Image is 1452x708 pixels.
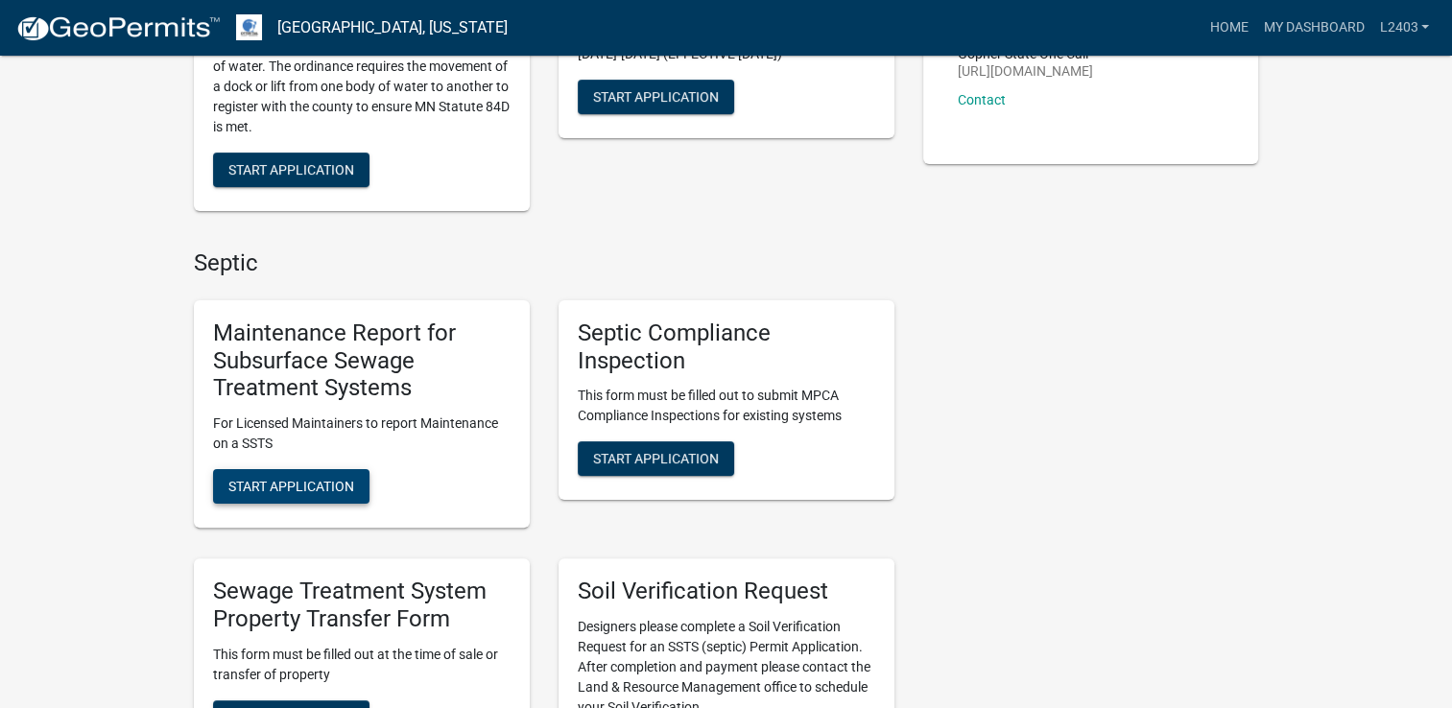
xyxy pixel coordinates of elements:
[213,469,369,504] button: Start Application
[277,12,508,44] a: [GEOGRAPHIC_DATA], [US_STATE]
[236,14,262,40] img: Otter Tail County, Minnesota
[578,319,875,375] h5: Septic Compliance Inspection
[228,479,354,494] span: Start Application
[958,64,1093,78] p: [URL][DOMAIN_NAME]
[228,162,354,177] span: Start Application
[593,451,719,466] span: Start Application
[958,47,1093,60] p: Gopher State One Call
[213,153,369,187] button: Start Application
[578,80,734,114] button: Start Application
[213,578,511,633] h5: Sewage Treatment System Property Transfer Form
[194,249,894,277] h4: Septic
[578,578,875,605] h5: Soil Verification Request
[213,645,511,685] p: This form must be filled out at the time of sale or transfer of property
[578,441,734,476] button: Start Application
[1255,10,1371,46] a: My Dashboard
[1202,10,1255,46] a: Home
[958,92,1006,107] a: Contact
[1371,10,1437,46] a: L2403
[578,386,875,426] p: This form must be filled out to submit MPCA Compliance Inspections for existing systems
[213,319,511,402] h5: Maintenance Report for Subsurface Sewage Treatment Systems
[593,88,719,104] span: Start Application
[213,413,511,454] p: For Licensed Maintainers to report Maintenance on a SSTS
